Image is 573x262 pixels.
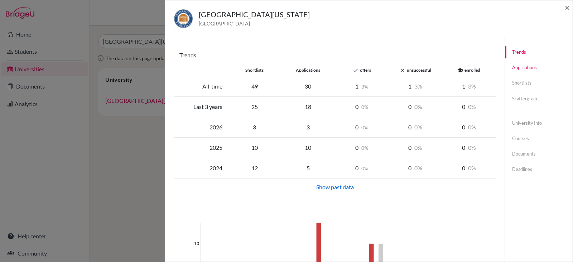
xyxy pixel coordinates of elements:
[174,82,228,91] div: All-time
[228,67,281,73] div: shortlists
[389,123,442,132] div: 0
[442,103,496,111] div: 0
[281,82,335,91] div: 30
[505,92,573,105] a: Scattergram
[174,103,228,111] div: Last 3 years
[468,165,476,171] span: 0
[468,103,476,110] span: 0
[281,123,335,132] div: 3
[335,82,389,91] div: 1
[414,83,422,90] span: 3
[414,124,422,130] span: 0
[400,67,405,73] i: close
[442,82,496,91] div: 1
[389,103,442,111] div: 0
[174,143,228,152] div: 2025
[505,148,573,160] a: Documents
[335,103,389,111] div: 0
[335,123,389,132] div: 0
[174,9,193,28] img: us_vir_qaxqzhv_.jpeg
[353,67,358,73] i: done
[505,46,573,58] a: Trends
[407,67,431,73] span: unsuccessful
[565,2,570,13] span: ×
[505,77,573,89] a: Shortlists
[360,67,371,73] span: offers
[179,52,490,58] h6: Trends
[228,82,281,91] div: 49
[335,164,389,172] div: 0
[442,143,496,152] div: 0
[361,165,368,171] span: 0
[199,20,310,27] span: [GEOGRAPHIC_DATA]
[361,84,368,90] span: 3
[389,143,442,152] div: 0
[505,132,573,145] a: Courses
[464,67,480,73] span: enrolled
[361,124,368,130] span: 0
[468,83,476,90] span: 3
[442,164,496,172] div: 0
[199,9,310,20] h5: [GEOGRAPHIC_DATA][US_STATE]
[457,67,463,73] i: school
[389,164,442,172] div: 0
[281,143,335,152] div: 10
[281,67,335,73] div: applications
[414,165,422,171] span: 0
[228,164,281,172] div: 12
[361,104,368,110] span: 0
[281,164,335,172] div: 5
[565,3,570,12] button: Close
[228,103,281,111] div: 25
[505,117,573,129] a: University info
[228,143,281,152] div: 10
[194,242,199,247] text: 10
[178,183,491,191] div: Show past data
[335,143,389,152] div: 0
[281,103,335,111] div: 18
[505,163,573,176] a: Deadlines
[389,82,442,91] div: 1
[361,145,368,151] span: 0
[414,144,422,151] span: 0
[442,123,496,132] div: 0
[414,103,422,110] span: 0
[505,61,573,74] a: Applications
[174,164,228,172] div: 2024
[174,123,228,132] div: 2026
[468,144,476,151] span: 0
[468,124,476,130] span: 0
[228,123,281,132] div: 3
